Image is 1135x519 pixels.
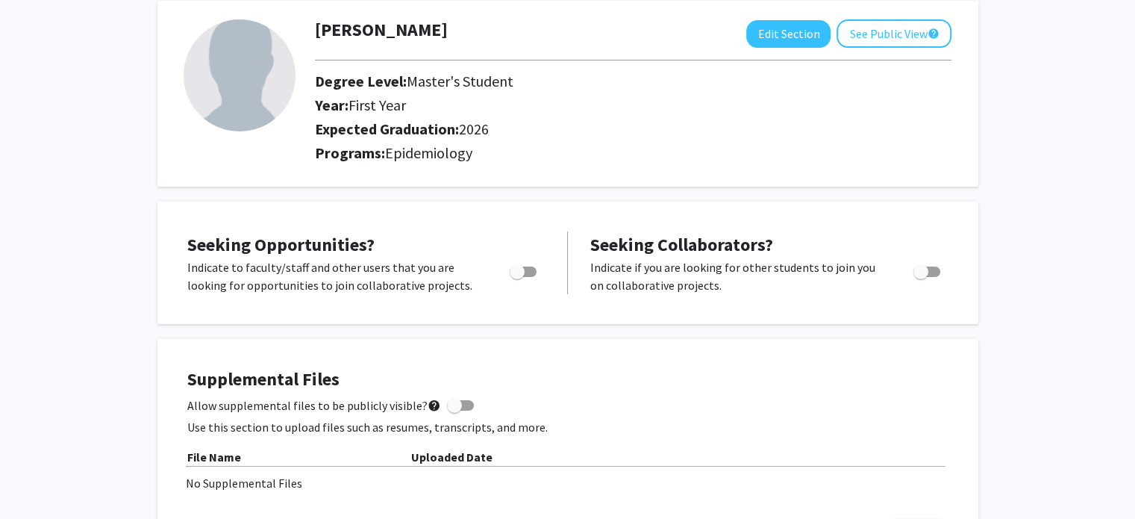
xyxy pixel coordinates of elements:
span: Allow supplemental files to be publicly visible? [187,397,441,414]
b: File Name [187,450,241,464]
div: No Supplemental Files [186,474,950,492]
button: Edit Section [746,20,831,48]
span: Seeking Opportunities? [187,233,375,256]
mat-icon: help [927,25,939,43]
span: Master's Student [407,72,513,90]
span: Seeking Collaborators? [590,233,773,256]
span: First Year [348,96,406,114]
p: Indicate if you are looking for other students to join you on collaborative projects. [590,258,885,294]
h2: Programs: [315,144,951,162]
div: Toggle [504,258,545,281]
h2: Year: [315,96,823,114]
span: 2026 [459,119,489,138]
h2: Degree Level: [315,72,823,90]
mat-icon: help [428,397,441,414]
h4: Supplemental Files [187,369,948,391]
div: Toggle [907,258,948,281]
h1: [PERSON_NAME] [315,19,448,41]
button: See Public View [837,19,951,48]
p: Use this section to upload files such as resumes, transcripts, and more. [187,418,948,436]
img: Profile Picture [184,19,296,131]
iframe: Chat [11,452,63,508]
b: Uploaded Date [411,450,493,464]
h2: Expected Graduation: [315,120,823,138]
p: Indicate to faculty/staff and other users that you are looking for opportunities to join collabor... [187,258,481,294]
span: Epidemiology [385,143,472,162]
